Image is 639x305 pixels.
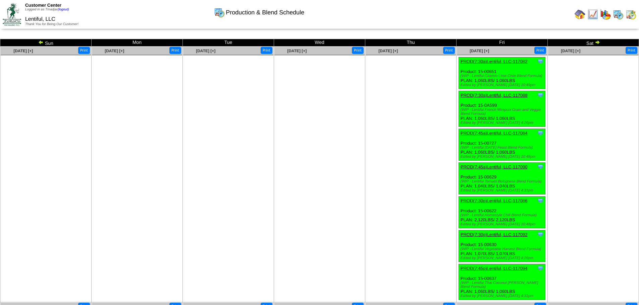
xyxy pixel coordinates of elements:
a: [DATE] [+] [378,49,398,53]
td: Fri [457,39,548,47]
span: Production & Blend Schedule [226,9,304,16]
button: Print [534,47,546,54]
div: Product: 15-00629 PLAN: 1,040LBS / 1,040LBS [459,163,545,195]
button: Print [78,47,90,54]
img: Tooltip [537,92,544,98]
img: calendarprod.gif [214,7,225,18]
a: [DATE] [+] [561,49,580,53]
div: Edited by [PERSON_NAME] [DATE] 4:31pm [461,188,545,193]
img: Tooltip [537,197,544,204]
td: Wed [274,39,365,47]
td: Mon [92,39,183,47]
div: Edited by [PERSON_NAME] [DATE] 10:48pm [461,155,545,159]
div: (WIP - Lentiful Homestyle Chili Blend Formula) [461,213,545,217]
img: line_graph.gif [587,9,598,20]
img: arrowleft.gif [38,40,44,45]
div: Edited by [PERSON_NAME] [DATE] 4:26pm [461,121,545,125]
button: Print [169,47,181,54]
img: Tooltip [537,58,544,65]
img: Tooltip [537,231,544,238]
span: Customer Center [25,3,61,8]
div: Product: 15-00622 PLAN: 2,120LBS / 2,120LBS [459,197,545,228]
span: Lentiful, LLC [25,16,55,22]
div: Edited by [PERSON_NAME] [DATE] 4:26pm [461,256,545,260]
img: home.gif [575,9,585,20]
button: Print [352,47,364,54]
a: PROD(7:45a)Lentiful, LLC-117090 [461,164,527,169]
div: (WIP - Lentiful Cilantro Lime Chile Blend Formula) [461,74,545,78]
img: Tooltip [537,130,544,136]
a: PROD(7:45p)Lentiful, LLC-117094 [461,266,527,271]
td: Thu [365,39,457,47]
div: Product: 15-00651 PLAN: 1,060LBS / 1,060LBS [459,57,545,89]
img: Tooltip [537,163,544,170]
a: PROD(7:30p)Lentiful, LLC-117092 [461,232,527,237]
a: (logout) [58,8,69,11]
img: Tooltip [537,265,544,272]
div: (WIP - Lentiful Vegetable Harvest Blend Formula) [461,247,545,251]
div: Product: 15-00727 PLAN: 1,060LBS / 1,060LBS [459,129,545,161]
a: [DATE] [+] [287,49,307,53]
a: PROD(7:30a)Lentiful, LLC-117088 [461,93,527,98]
div: Edited by [PERSON_NAME] [DATE] 4:31pm [461,294,545,298]
a: [DATE] [+] [470,49,489,53]
td: Sat [548,39,639,47]
img: arrowright.gif [595,40,600,45]
div: Product: 15-00637 PLAN: 1,060LBS / 1,060LBS [459,264,545,300]
img: graph.gif [600,9,611,20]
button: Print [443,47,455,54]
div: (WIP - Lentiful French Mirepoix Grain and Veggie Blend Formula) [461,108,545,116]
button: Print [626,47,637,54]
a: [DATE] [+] [13,49,33,53]
span: Logged in as Tmadjar [25,8,69,11]
a: PROD(7:30p)Lentiful, LLC-117086 [461,198,527,203]
img: calendarinout.gif [626,9,636,20]
div: Edited by [PERSON_NAME] [DATE] 10:49pm [461,83,545,87]
div: (WIP - Lentiful Thai Coconut [PERSON_NAME] Blend Formula) [461,281,545,289]
div: (WIP - Lentiful [DATE] Feast Blend Formula) [461,146,545,150]
span: Thank You for Being Our Customer! [25,22,78,26]
div: (WIP - Lentiful Tomato Bolognese Blend Formula) [461,179,545,183]
img: ZoRoCo_Logo(Green%26Foil)%20jpg.webp [3,3,21,25]
div: Edited by [PERSON_NAME] [DATE] 10:48pm [461,222,545,226]
a: PROD(7:30a)Lentiful, LLC-117082 [461,59,527,64]
a: [DATE] [+] [196,49,215,53]
div: Product: 15-00630 PLAN: 1,070LBS / 1,070LBS [459,230,545,262]
img: calendarprod.gif [613,9,624,20]
a: [DATE] [+] [105,49,124,53]
td: Sun [0,39,92,47]
div: Product: 15-0A599 PLAN: 1,060LBS / 1,060LBS [459,91,545,127]
td: Tue [183,39,274,47]
button: Print [261,47,272,54]
a: PROD(7:45a)Lentiful, LLC-117084 [461,131,527,136]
